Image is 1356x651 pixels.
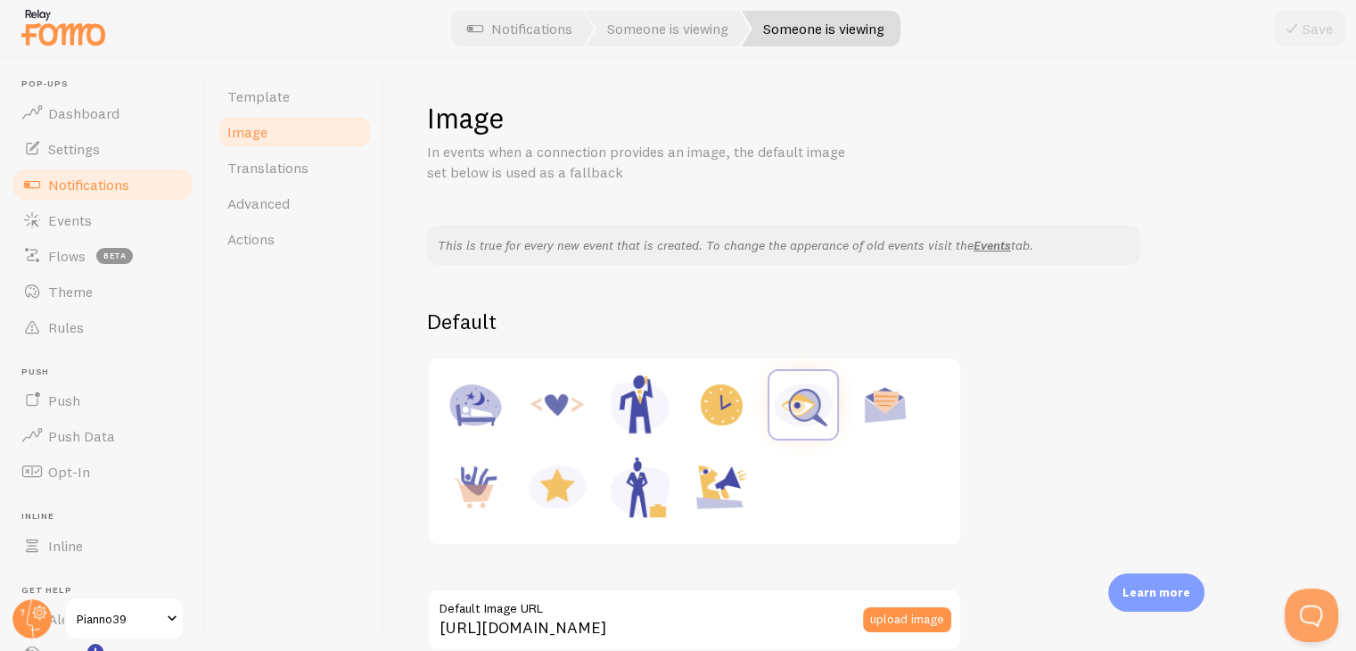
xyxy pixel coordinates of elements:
img: Purchase [441,453,509,521]
img: Male Executive [605,371,673,439]
span: Push Data [48,427,115,445]
h2: Default [427,308,1313,335]
a: Events [974,237,1011,253]
a: Push Data [11,418,194,454]
iframe: Help Scout Beacon - Open [1285,589,1338,642]
p: This is true for every new event that is created. To change the apperance of old events visit the... [438,236,1130,254]
a: Pianno39 [64,597,185,640]
span: Rules [48,318,84,336]
span: Push [21,367,194,378]
span: Inline [21,511,194,523]
a: Advanced [217,185,373,221]
label: Default Image URL [427,589,962,619]
span: Translations [227,159,308,177]
span: Dashboard [48,104,119,122]
a: Settings [11,131,194,167]
a: Rules [11,309,194,345]
a: Flows beta [11,238,194,274]
a: Translations [217,150,373,185]
span: Inline [48,537,83,555]
button: upload image [863,607,951,632]
a: Dashboard [11,95,194,131]
span: Advanced [227,194,290,212]
a: Image [217,114,373,150]
span: Image [227,123,267,141]
img: Female Executive [605,453,673,521]
span: Events [48,211,92,229]
span: beta [96,248,133,264]
span: Template [227,87,290,105]
span: Actions [227,230,275,248]
a: Theme [11,274,194,309]
img: Accommodation [441,371,509,439]
img: Appointment [687,371,755,439]
span: Push [48,391,80,409]
span: Notifications [48,176,129,194]
img: Code [523,371,591,439]
span: Pop-ups [21,78,194,90]
span: Settings [48,140,100,158]
img: Shoutout [687,453,755,521]
p: In events when a connection provides an image, the default image set below is used as a fallback [427,142,855,183]
a: Push [11,383,194,418]
img: Inquiry [769,371,837,439]
img: Newsletter [851,371,919,439]
span: Get Help [21,585,194,597]
span: Pianno39 [77,608,161,630]
span: Flows [48,247,86,265]
div: Learn more [1108,573,1204,612]
a: Notifications [11,167,194,202]
a: Template [217,78,373,114]
span: Opt-In [48,463,90,481]
a: Opt-In [11,454,194,490]
p: Learn more [1122,584,1190,601]
a: Inline [11,528,194,564]
a: Events [11,202,194,238]
span: Theme [48,283,93,301]
a: Actions [217,221,373,257]
img: fomo-relay-logo-orange.svg [19,4,108,50]
h1: Image [427,100,1313,136]
img: Rating [523,453,591,521]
